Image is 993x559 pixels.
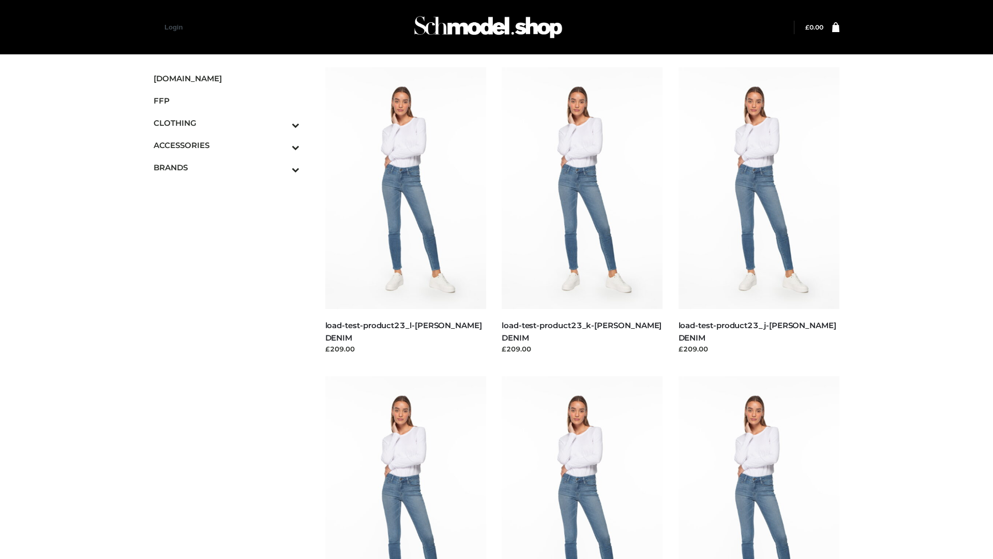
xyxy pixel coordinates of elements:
a: [DOMAIN_NAME] [154,67,299,90]
bdi: 0.00 [805,23,823,31]
div: £209.00 [502,344,663,354]
span: [DOMAIN_NAME] [154,72,299,84]
span: BRANDS [154,161,299,173]
span: FFP [154,95,299,107]
div: £209.00 [325,344,487,354]
span: ACCESSORIES [154,139,299,151]
button: Toggle Submenu [263,112,299,134]
a: Login [164,23,183,31]
a: CLOTHINGToggle Submenu [154,112,299,134]
img: Schmodel Admin 964 [411,7,566,48]
span: CLOTHING [154,117,299,129]
a: £0.00 [805,23,823,31]
div: £209.00 [679,344,840,354]
a: load-test-product23_l-[PERSON_NAME] DENIM [325,320,482,342]
button: Toggle Submenu [263,156,299,179]
span: £ [805,23,809,31]
a: FFP [154,90,299,112]
a: BRANDSToggle Submenu [154,156,299,179]
a: ACCESSORIESToggle Submenu [154,134,299,156]
a: load-test-product23_j-[PERSON_NAME] DENIM [679,320,836,342]
button: Toggle Submenu [263,134,299,156]
a: load-test-product23_k-[PERSON_NAME] DENIM [502,320,661,342]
